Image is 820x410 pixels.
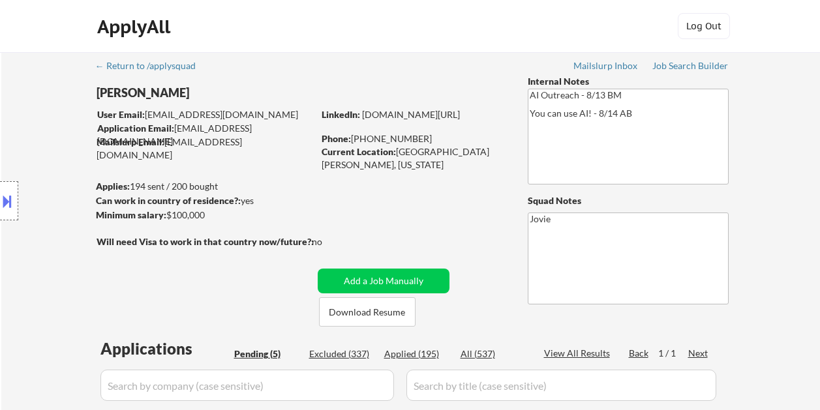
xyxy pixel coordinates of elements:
[234,347,299,360] div: Pending (5)
[384,347,449,360] div: Applied (195)
[95,61,208,74] a: ← Return to /applysquad
[461,347,526,360] div: All (537)
[528,75,729,88] div: Internal Notes
[678,13,730,39] button: Log Out
[573,61,639,70] div: Mailslurp Inbox
[652,61,729,70] div: Job Search Builder
[322,146,396,157] strong: Current Location:
[528,194,729,207] div: Squad Notes
[362,109,460,120] a: [DOMAIN_NAME][URL]
[322,133,351,144] strong: Phone:
[573,61,639,74] a: Mailslurp Inbox
[97,16,174,38] div: ApplyAll
[319,297,416,327] button: Download Resume
[322,132,506,145] div: [PHONE_NUMBER]
[100,341,230,357] div: Applications
[312,235,349,248] div: no
[652,61,729,74] a: Job Search Builder
[322,109,360,120] strong: LinkedIn:
[95,61,208,70] div: ← Return to /applysquad
[688,347,709,360] div: Next
[318,269,449,293] button: Add a Job Manually
[544,347,614,360] div: View All Results
[100,370,394,401] input: Search by company (case sensitive)
[658,347,688,360] div: 1 / 1
[629,347,650,360] div: Back
[406,370,716,401] input: Search by title (case sensitive)
[322,145,506,171] div: [GEOGRAPHIC_DATA][PERSON_NAME], [US_STATE]
[309,347,374,360] div: Excluded (337)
